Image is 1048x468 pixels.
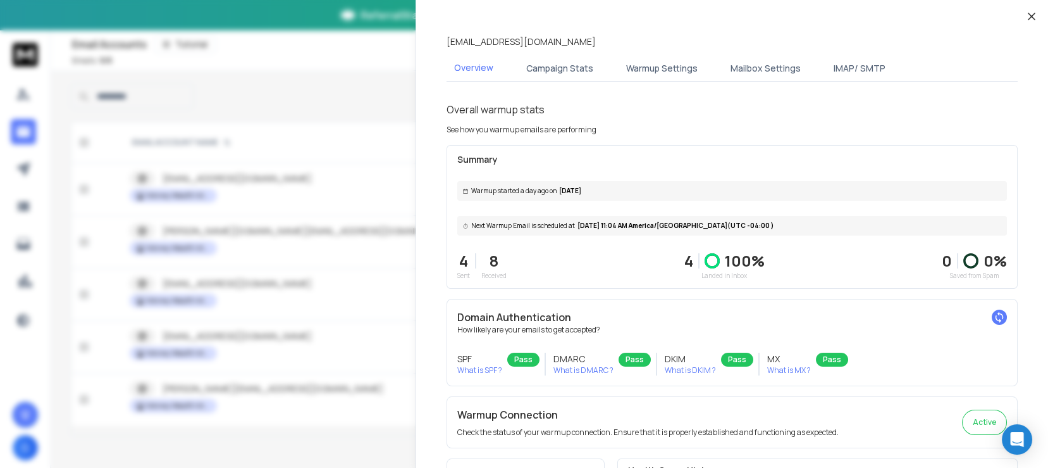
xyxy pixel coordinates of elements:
[457,427,839,438] p: Check the status of your warmup connection. Ensure that it is properly established and functionin...
[447,125,596,135] p: See how you warmup emails are performing
[553,353,613,365] h3: DMARC
[457,407,839,422] h2: Warmup Connection
[457,153,1007,166] p: Summary
[767,353,811,365] h3: MX
[507,353,539,367] div: Pass
[457,251,470,271] p: 4
[519,54,601,82] button: Campaign Stats
[942,271,1007,281] p: Saved from Spam
[619,353,651,367] div: Pass
[481,271,507,281] p: Received
[684,271,765,281] p: Landed in Inbox
[942,250,952,271] strong: 0
[723,54,808,82] button: Mailbox Settings
[447,54,501,83] button: Overview
[553,365,613,376] p: What is DMARC ?
[725,251,765,271] p: 100 %
[457,216,1007,236] div: [DATE] 11:04 AM America/[GEOGRAPHIC_DATA] (UTC -04:00 )
[826,54,893,82] button: IMAP/ SMTP
[816,353,848,367] div: Pass
[447,102,545,117] h1: Overall warmup stats
[1002,424,1032,455] div: Open Intercom Messenger
[962,410,1007,435] button: Active
[665,365,716,376] p: What is DKIM ?
[457,325,1007,335] p: How likely are your emails to get accepted?
[665,353,716,365] h3: DKIM
[447,35,596,48] p: [EMAIL_ADDRESS][DOMAIN_NAME]
[471,221,575,231] span: Next Warmup Email is scheduled at
[457,271,470,281] p: Sent
[767,365,811,376] p: What is MX ?
[457,365,502,376] p: What is SPF ?
[721,353,753,367] div: Pass
[457,181,1007,201] div: [DATE]
[471,186,557,196] span: Warmup started a day ago on
[619,54,705,82] button: Warmup Settings
[481,251,507,271] p: 8
[457,353,502,365] h3: SPF
[983,251,1007,271] p: 0 %
[684,251,693,271] p: 4
[457,310,1007,325] h2: Domain Authentication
